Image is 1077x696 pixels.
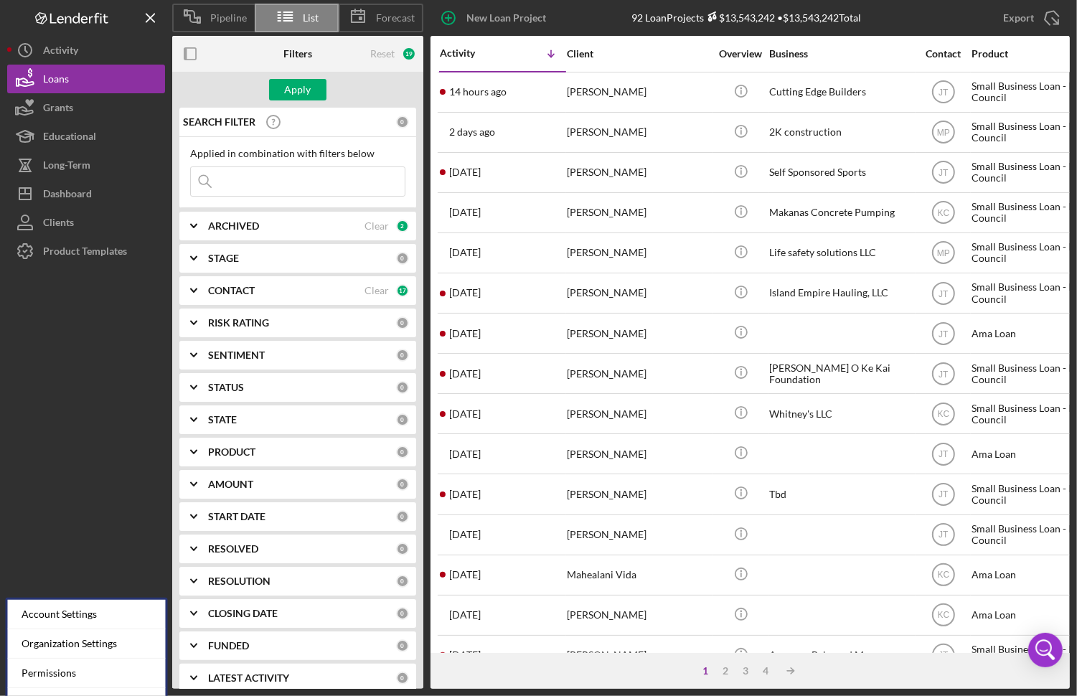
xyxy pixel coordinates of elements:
[449,207,481,218] time: 2025-10-10 06:36
[939,369,949,379] text: JT
[916,48,970,60] div: Contact
[269,79,326,100] button: Apply
[567,516,710,554] div: [PERSON_NAME]
[769,73,913,111] div: Cutting Edge Builders
[396,575,409,588] div: 0
[716,665,736,677] div: 2
[567,194,710,232] div: [PERSON_NAME]
[449,489,481,500] time: 2025-10-02 21:36
[7,36,165,65] button: Activity
[208,317,269,329] b: RISK RATING
[769,475,913,513] div: Tbd
[567,435,710,473] div: [PERSON_NAME]
[769,194,913,232] div: Makanas Concrete Pumping
[567,395,710,433] div: [PERSON_NAME]
[567,314,710,352] div: [PERSON_NAME]
[208,349,265,361] b: SENTIMENT
[396,672,409,685] div: 0
[449,247,481,258] time: 2025-10-09 01:22
[937,208,949,218] text: KC
[937,570,949,580] text: KC
[769,234,913,272] div: Life safety solutions LLC
[449,448,481,460] time: 2025-10-03 20:22
[937,611,949,621] text: KC
[449,166,481,178] time: 2025-10-11 00:38
[7,179,165,208] button: Dashboard
[190,148,405,159] div: Applied in combination with filters below
[285,79,311,100] div: Apply
[396,542,409,555] div: 0
[370,48,395,60] div: Reset
[939,490,949,500] text: JT
[939,168,949,178] text: JT
[43,208,74,240] div: Clients
[396,316,409,329] div: 0
[736,665,756,677] div: 3
[939,88,949,98] text: JT
[939,449,949,459] text: JT
[396,349,409,362] div: 0
[939,651,949,661] text: JT
[567,274,710,312] div: [PERSON_NAME]
[449,328,481,339] time: 2025-10-08 19:30
[769,154,913,192] div: Self Sponsored Sports
[396,478,409,491] div: 0
[1003,4,1034,32] div: Export
[8,629,166,659] div: Organization Settings
[567,234,710,272] div: [PERSON_NAME]
[208,511,265,522] b: START DATE
[769,636,913,674] div: Anuenue Baby and Me co
[43,93,73,126] div: Grants
[769,354,913,392] div: [PERSON_NAME] O Ke Kai Foundation
[937,248,950,258] text: MP
[396,116,409,128] div: 0
[714,48,768,60] div: Overview
[396,252,409,265] div: 0
[440,47,503,59] div: Activity
[208,640,249,652] b: FUNDED
[8,600,166,629] div: Account Settings
[208,672,289,684] b: LATEST ACTIVITY
[7,208,165,237] button: Clients
[396,381,409,394] div: 0
[567,154,710,192] div: [PERSON_NAME]
[449,569,481,580] time: 2025-09-30 05:22
[396,446,409,458] div: 0
[769,113,913,151] div: 2K construction
[208,382,244,393] b: STATUS
[431,4,560,32] button: New Loan Project
[7,237,165,265] button: Product Templates
[939,329,949,339] text: JT
[376,12,415,24] span: Forecast
[304,12,319,24] span: List
[567,48,710,60] div: Client
[7,122,165,151] a: Educational
[449,368,481,380] time: 2025-10-06 20:44
[365,220,389,232] div: Clear
[756,665,776,677] div: 4
[283,48,312,60] b: Filters
[7,65,165,93] button: Loans
[208,543,258,555] b: RESOLVED
[43,65,69,97] div: Loans
[567,596,710,634] div: [PERSON_NAME]
[567,556,710,594] div: Mahealani Vida
[396,607,409,620] div: 0
[43,179,92,212] div: Dashboard
[208,414,237,425] b: STATE
[1028,633,1063,667] div: Open Intercom Messenger
[769,274,913,312] div: Island Empire Hauling, LLC
[43,237,127,269] div: Product Templates
[937,128,950,138] text: MP
[396,284,409,297] div: 17
[769,48,913,60] div: Business
[449,649,481,661] time: 2025-09-28 21:20
[208,575,271,587] b: RESOLUTION
[7,151,165,179] button: Long-Term
[937,409,949,419] text: KC
[7,93,165,122] button: Grants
